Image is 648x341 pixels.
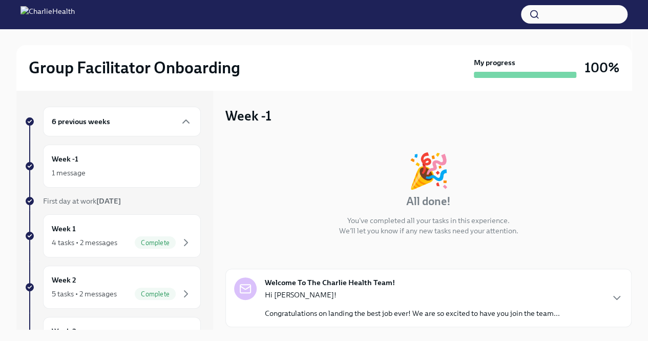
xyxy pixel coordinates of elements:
div: 1 message [52,168,86,178]
p: We'll let you know if any new tasks need your attention. [339,226,518,236]
a: First day at work[DATE] [25,196,201,206]
h6: Week 3 [52,326,76,337]
div: 6 previous weeks [43,107,201,136]
span: Complete [135,290,176,298]
div: 5 tasks • 2 messages [52,289,117,299]
h6: Week 2 [52,274,76,286]
span: First day at work [43,196,121,206]
p: You've completed all your tasks in this experience. [347,215,510,226]
a: Week 14 tasks • 2 messagesComplete [25,214,201,257]
h3: Week -1 [225,107,271,125]
div: 4 tasks • 2 messages [52,237,117,248]
a: Week -11 message [25,145,201,188]
strong: My progress [474,57,515,68]
div: 🎉 [408,154,450,188]
h3: 100% [584,58,619,77]
strong: Welcome To The Charlie Health Team! [265,277,395,288]
h6: Week -1 [52,153,78,165]
h6: 6 previous weeks [52,116,110,127]
h6: Week 1 [52,223,76,234]
h4: All done! [406,194,451,209]
a: Week 25 tasks • 2 messagesComplete [25,266,201,309]
p: Hi [PERSON_NAME]! [265,290,560,300]
span: Complete [135,239,176,247]
img: CharlieHealth [20,6,75,23]
strong: [DATE] [96,196,121,206]
p: Congratulations on landing the best job ever! We are so excited to have you join the team... [265,308,560,318]
h2: Group Facilitator Onboarding [29,57,240,78]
